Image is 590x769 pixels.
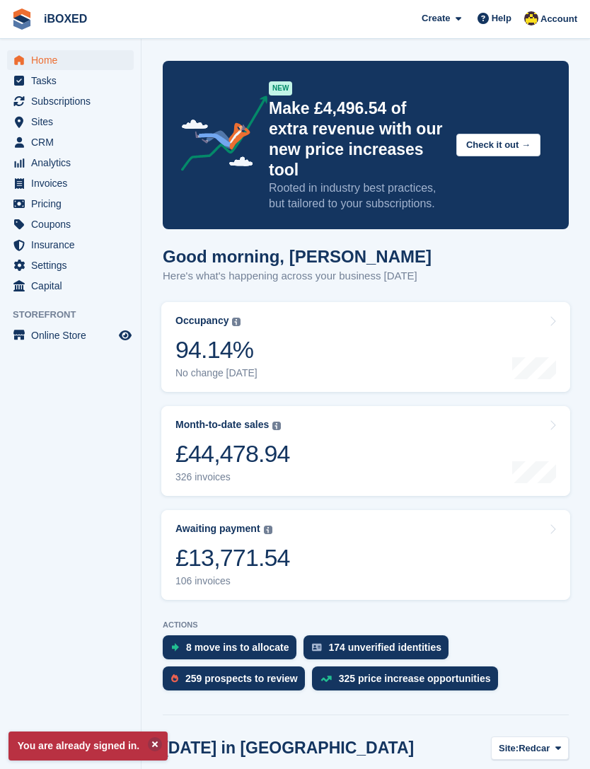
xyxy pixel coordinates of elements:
img: icon-info-grey-7440780725fd019a000dd9b08b2336e03edf1995a4989e88bcd33f0948082b44.svg [272,422,281,430]
h1: Good morning, [PERSON_NAME] [163,247,432,266]
button: Check it out → [456,134,540,157]
p: Rooted in industry best practices, but tailored to your subscriptions. [269,180,445,212]
span: Account [540,12,577,26]
a: 259 prospects to review [163,666,312,698]
a: menu [7,71,134,91]
img: price_increase_opportunities-93ffe204e8149a01c8c9dc8f82e8f89637d9d84a8eef4429ea346261dce0b2c0.svg [320,676,332,682]
a: Preview store [117,327,134,344]
a: menu [7,325,134,345]
span: CRM [31,132,116,152]
span: Storefront [13,308,141,322]
span: Coupons [31,214,116,234]
span: Subscriptions [31,91,116,111]
span: Sites [31,112,116,132]
span: Pricing [31,194,116,214]
span: Invoices [31,173,116,193]
span: Settings [31,255,116,275]
img: verify_identity-adf6edd0f0f0b5bbfe63781bf79b02c33cf7c696d77639b501bdc392416b5a36.svg [312,643,322,652]
span: Site: [499,741,519,756]
div: 325 price increase opportunities [339,673,491,684]
img: Katie Brown [524,11,538,25]
a: menu [7,235,134,255]
p: ACTIONS [163,620,569,630]
img: icon-info-grey-7440780725fd019a000dd9b08b2336e03edf1995a4989e88bcd33f0948082b44.svg [264,526,272,534]
a: 8 move ins to allocate [163,635,303,666]
div: Occupancy [175,315,229,327]
span: Tasks [31,71,116,91]
img: stora-icon-8386f47178a22dfd0bd8f6a31ec36ba5ce8667c1dd55bd0f319d3a0aa187defe.svg [11,8,33,30]
span: Home [31,50,116,70]
p: Here's what's happening across your business [DATE] [163,268,432,284]
p: Make £4,496.54 of extra revenue with our new price increases tool [269,98,445,180]
div: 259 prospects to review [185,673,298,684]
button: Site: Redcar [491,736,569,760]
a: menu [7,255,134,275]
img: prospect-51fa495bee0391a8d652442698ab0144808aea92771e9ea1ae160a38d050c398.svg [171,674,178,683]
a: menu [7,153,134,173]
div: 326 invoices [175,471,290,483]
span: Create [422,11,450,25]
div: 94.14% [175,335,258,364]
div: No change [DATE] [175,367,258,379]
a: menu [7,194,134,214]
a: menu [7,91,134,111]
span: Insurance [31,235,116,255]
div: 174 unverified identities [329,642,442,653]
a: menu [7,50,134,70]
a: 325 price increase opportunities [312,666,505,698]
div: Awaiting payment [175,523,260,535]
img: icon-info-grey-7440780725fd019a000dd9b08b2336e03edf1995a4989e88bcd33f0948082b44.svg [232,318,241,326]
span: Online Store [31,325,116,345]
div: Month-to-date sales [175,419,269,431]
a: menu [7,214,134,234]
a: menu [7,132,134,152]
div: NEW [269,81,292,96]
div: 106 invoices [175,575,290,587]
div: 8 move ins to allocate [186,642,289,653]
a: menu [7,276,134,296]
a: Occupancy 94.14% No change [DATE] [161,302,570,392]
a: menu [7,112,134,132]
span: Redcar [519,741,550,756]
span: Analytics [31,153,116,173]
span: Help [492,11,511,25]
p: You are already signed in. [8,732,168,761]
a: menu [7,173,134,193]
h2: [DATE] in [GEOGRAPHIC_DATA] [163,739,414,758]
a: Month-to-date sales £44,478.94 326 invoices [161,406,570,496]
a: 174 unverified identities [303,635,456,666]
a: iBOXED [38,7,93,30]
img: move_ins_to_allocate_icon-fdf77a2bb77ea45bf5b3d319d69a93e2d87916cf1d5bf7949dd705db3b84f3ca.svg [171,643,179,652]
a: Awaiting payment £13,771.54 106 invoices [161,510,570,600]
div: £44,478.94 [175,439,290,468]
img: price-adjustments-announcement-icon-8257ccfd72463d97f412b2fc003d46551f7dbcb40ab6d574587a9cd5c0d94... [169,96,268,176]
div: £13,771.54 [175,543,290,572]
span: Capital [31,276,116,296]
